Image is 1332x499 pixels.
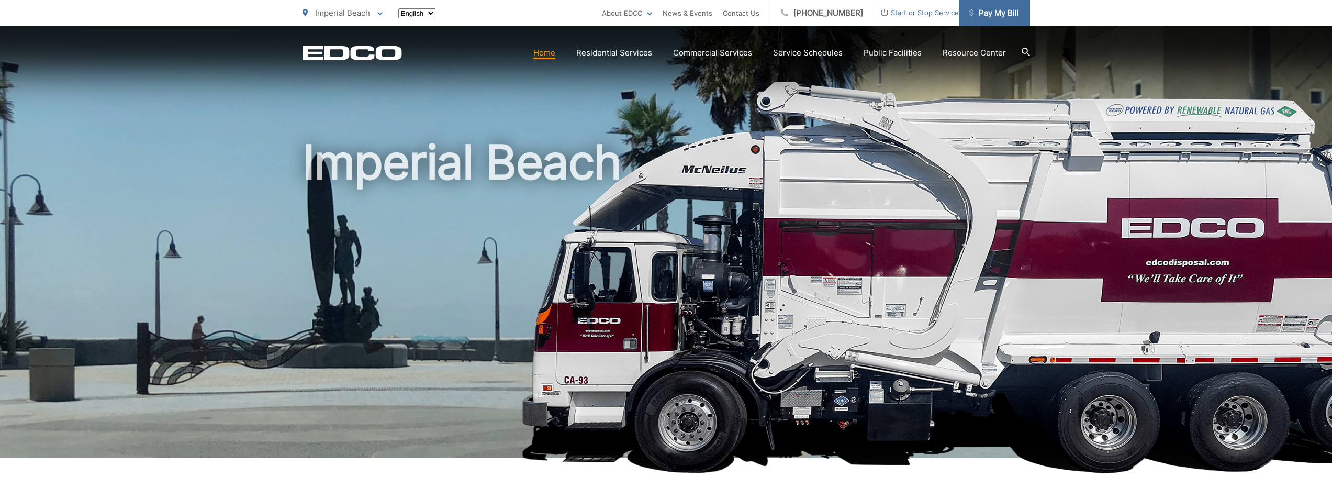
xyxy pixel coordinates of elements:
[303,136,1030,468] h1: Imperial Beach
[533,47,555,59] a: Home
[864,47,922,59] a: Public Facilities
[723,7,759,19] a: Contact Us
[673,47,752,59] a: Commercial Services
[398,8,435,18] select: Select a language
[663,7,712,19] a: News & Events
[576,47,652,59] a: Residential Services
[303,46,402,60] a: EDCD logo. Return to the homepage.
[315,8,370,18] span: Imperial Beach
[773,47,843,59] a: Service Schedules
[943,47,1006,59] a: Resource Center
[602,7,652,19] a: About EDCO
[969,7,1019,19] span: Pay My Bill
